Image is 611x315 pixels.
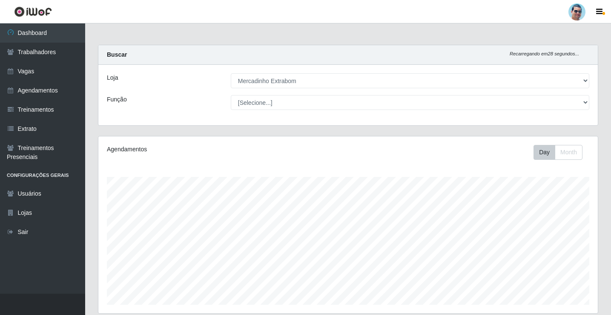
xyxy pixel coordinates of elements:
img: CoreUI Logo [14,6,52,17]
button: Day [534,145,555,160]
strong: Buscar [107,51,127,58]
label: Função [107,95,127,104]
div: First group [534,145,582,160]
div: Toolbar with button groups [534,145,589,160]
label: Loja [107,73,118,82]
div: Agendamentos [107,145,301,154]
button: Month [555,145,582,160]
i: Recarregando em 28 segundos... [510,51,579,56]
